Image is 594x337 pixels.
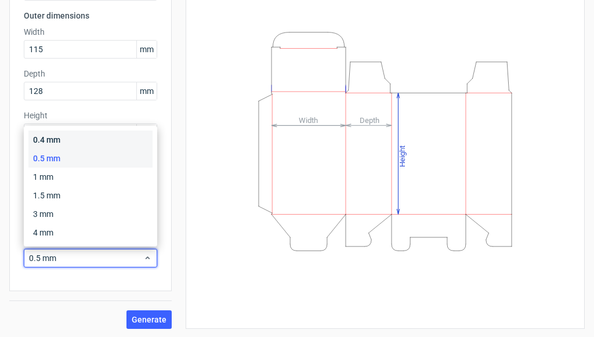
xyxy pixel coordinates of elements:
span: mm [136,124,157,142]
div: 4 mm [28,223,153,242]
div: 0.4 mm [28,131,153,149]
tspan: Width [299,115,318,124]
span: Generate [132,316,166,324]
tspan: Height [398,145,407,166]
div: 3 mm [28,205,153,223]
tspan: Depth [360,115,379,124]
span: mm [136,82,157,100]
div: 0.5 mm [28,149,153,168]
span: 0.5 mm [29,252,143,264]
label: Depth [24,68,157,79]
div: 1.5 mm [28,186,153,205]
h3: Outer dimensions [24,10,157,21]
label: Height [24,110,157,121]
label: Width [24,26,157,38]
span: mm [136,41,157,58]
div: 1 mm [28,168,153,186]
button: Generate [126,310,172,329]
